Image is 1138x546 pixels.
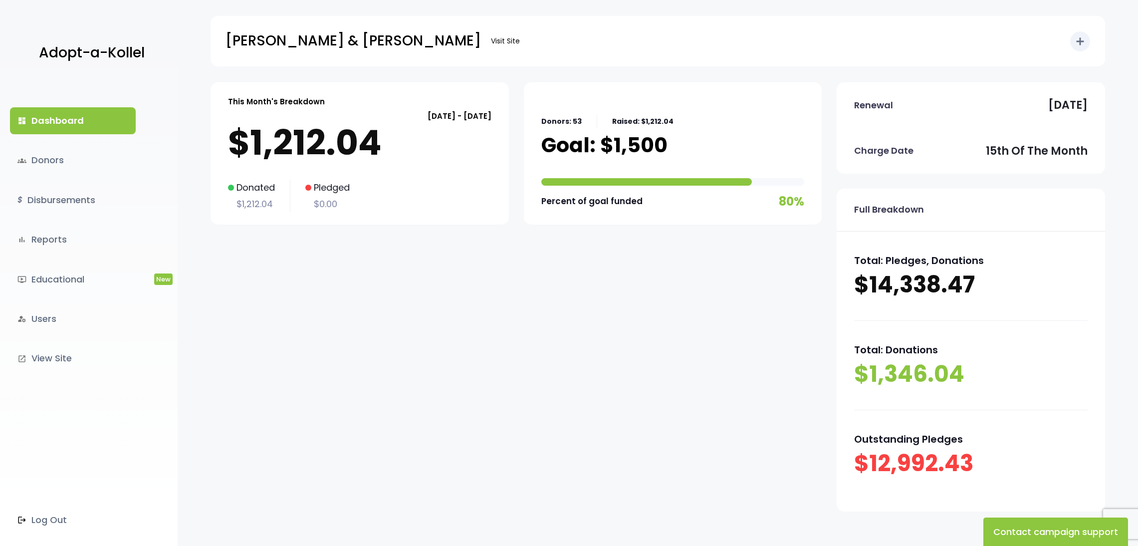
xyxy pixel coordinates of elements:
[228,95,325,108] p: This Month's Breakdown
[39,40,145,65] p: Adopt-a-Kollel
[854,202,924,218] p: Full Breakdown
[541,194,643,209] p: Percent of goal funded
[228,123,491,163] p: $1,212.04
[1070,31,1090,51] button: add
[986,141,1088,161] p: 15th of the month
[486,31,525,51] a: Visit Site
[17,275,26,284] i: ondemand_video
[305,180,350,196] p: Pledged
[541,115,582,128] p: Donors: 53
[305,196,350,212] p: $0.00
[17,156,26,165] span: groups
[17,314,26,323] i: manage_accounts
[17,235,26,244] i: bar_chart
[17,193,22,208] i: $
[154,273,173,285] span: New
[228,109,491,123] p: [DATE] - [DATE]
[854,448,1088,479] p: $12,992.43
[10,305,136,332] a: manage_accountsUsers
[612,115,674,128] p: Raised: $1,212.04
[854,341,1088,359] p: Total: Donations
[983,518,1128,546] button: Contact campaign support
[854,252,1088,270] p: Total: Pledges, Donations
[10,147,136,174] a: groupsDonors
[854,270,1088,300] p: $14,338.47
[10,226,136,253] a: bar_chartReports
[34,29,145,77] a: Adopt-a-Kollel
[10,266,136,293] a: ondemand_videoEducationalNew
[10,345,136,372] a: launchView Site
[10,507,136,534] a: Log Out
[779,191,804,212] p: 80%
[226,28,481,53] p: [PERSON_NAME] & [PERSON_NAME]
[854,97,893,113] p: Renewal
[228,180,275,196] p: Donated
[854,143,913,159] p: Charge Date
[17,116,26,125] i: dashboard
[10,187,136,214] a: $Disbursements
[1048,95,1088,115] p: [DATE]
[228,196,275,212] p: $1,212.04
[10,107,136,134] a: dashboardDashboard
[17,354,26,363] i: launch
[1074,35,1086,47] i: add
[854,430,1088,448] p: Outstanding Pledges
[541,133,668,158] p: Goal: $1,500
[854,359,1088,390] p: $1,346.04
